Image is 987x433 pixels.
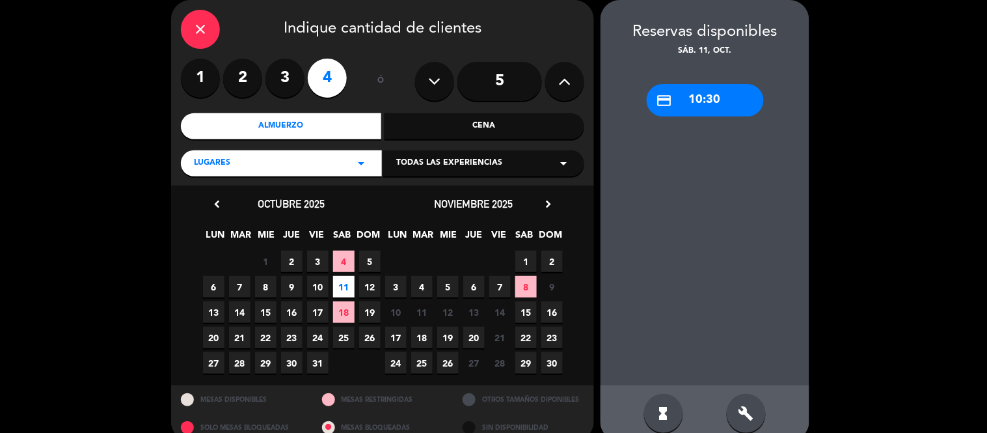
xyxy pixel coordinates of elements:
span: 12 [359,276,381,298]
span: MAR [412,227,434,249]
span: 8 [515,276,537,298]
span: 19 [437,327,459,348]
span: 2 [281,251,303,272]
span: MAR [230,227,252,249]
span: 21 [489,327,511,348]
span: 9 [281,276,303,298]
span: MIE [438,227,459,249]
span: 18 [333,301,355,323]
span: 27 [203,352,224,374]
span: SAB [332,227,353,249]
i: close [193,21,208,37]
span: DOM [539,227,561,249]
div: ó [360,59,402,104]
span: LUGARES [194,157,230,170]
div: Cena [385,113,585,139]
label: 1 [181,59,220,98]
i: build [738,406,754,421]
span: 26 [359,327,381,348]
div: Indique cantidad de clientes [181,10,584,49]
span: 22 [515,327,537,348]
span: 25 [333,327,355,348]
label: 3 [265,59,304,98]
span: 5 [437,276,459,298]
span: 26 [437,352,459,374]
span: 15 [255,301,277,323]
span: 1 [255,251,277,272]
div: sáb. 11, oct. [601,45,809,58]
span: JUE [281,227,303,249]
span: 17 [307,301,329,323]
span: 11 [333,276,355,298]
span: LUN [387,227,409,249]
span: 8 [255,276,277,298]
span: noviembre 2025 [435,197,513,210]
span: 10 [307,276,329,298]
span: 21 [229,327,250,348]
span: 27 [463,352,485,374]
div: Reservas disponibles [601,20,809,45]
span: 5 [359,251,381,272]
i: arrow_drop_down [556,156,571,171]
span: 23 [281,327,303,348]
div: MESAS RESTRINGIDAS [312,385,453,413]
span: 23 [541,327,563,348]
span: 24 [385,352,407,374]
span: 3 [385,276,407,298]
span: 12 [437,301,459,323]
span: 7 [489,276,511,298]
span: VIE [489,227,510,249]
span: 29 [515,352,537,374]
span: LUN [205,227,226,249]
div: Almuerzo [181,113,381,139]
span: 20 [463,327,485,348]
span: 9 [541,276,563,298]
span: 16 [281,301,303,323]
span: 6 [463,276,485,298]
span: 31 [307,352,329,374]
span: 4 [333,251,355,272]
i: credit_card [656,92,673,109]
span: 30 [281,352,303,374]
i: hourglass_full [656,406,671,421]
label: 4 [308,59,347,98]
span: 11 [411,301,433,323]
span: 4 [411,276,433,298]
i: chevron_left [210,197,224,211]
span: 6 [203,276,224,298]
span: 2 [541,251,563,272]
i: chevron_right [541,197,555,211]
span: 19 [359,301,381,323]
span: 13 [203,301,224,323]
div: MESAS DISPONIBLES [171,385,312,413]
span: 25 [411,352,433,374]
span: VIE [306,227,328,249]
span: Todas las experiencias [396,157,502,170]
div: OTROS TAMAÑOS DIPONIBLES [453,385,594,413]
span: SAB [514,227,535,249]
span: 3 [307,251,329,272]
span: 7 [229,276,250,298]
span: 28 [229,352,250,374]
span: 16 [541,301,563,323]
i: arrow_drop_down [353,156,369,171]
span: octubre 2025 [258,197,325,210]
span: 14 [229,301,250,323]
span: 20 [203,327,224,348]
span: 1 [515,251,537,272]
span: JUE [463,227,485,249]
span: MIE [256,227,277,249]
span: 13 [463,301,485,323]
label: 2 [223,59,262,98]
span: 29 [255,352,277,374]
span: 17 [385,327,407,348]
span: 10 [385,301,407,323]
span: 18 [411,327,433,348]
span: 22 [255,327,277,348]
span: 15 [515,301,537,323]
span: DOM [357,227,379,249]
span: 30 [541,352,563,374]
div: 10:30 [647,84,764,117]
span: 14 [489,301,511,323]
span: 24 [307,327,329,348]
